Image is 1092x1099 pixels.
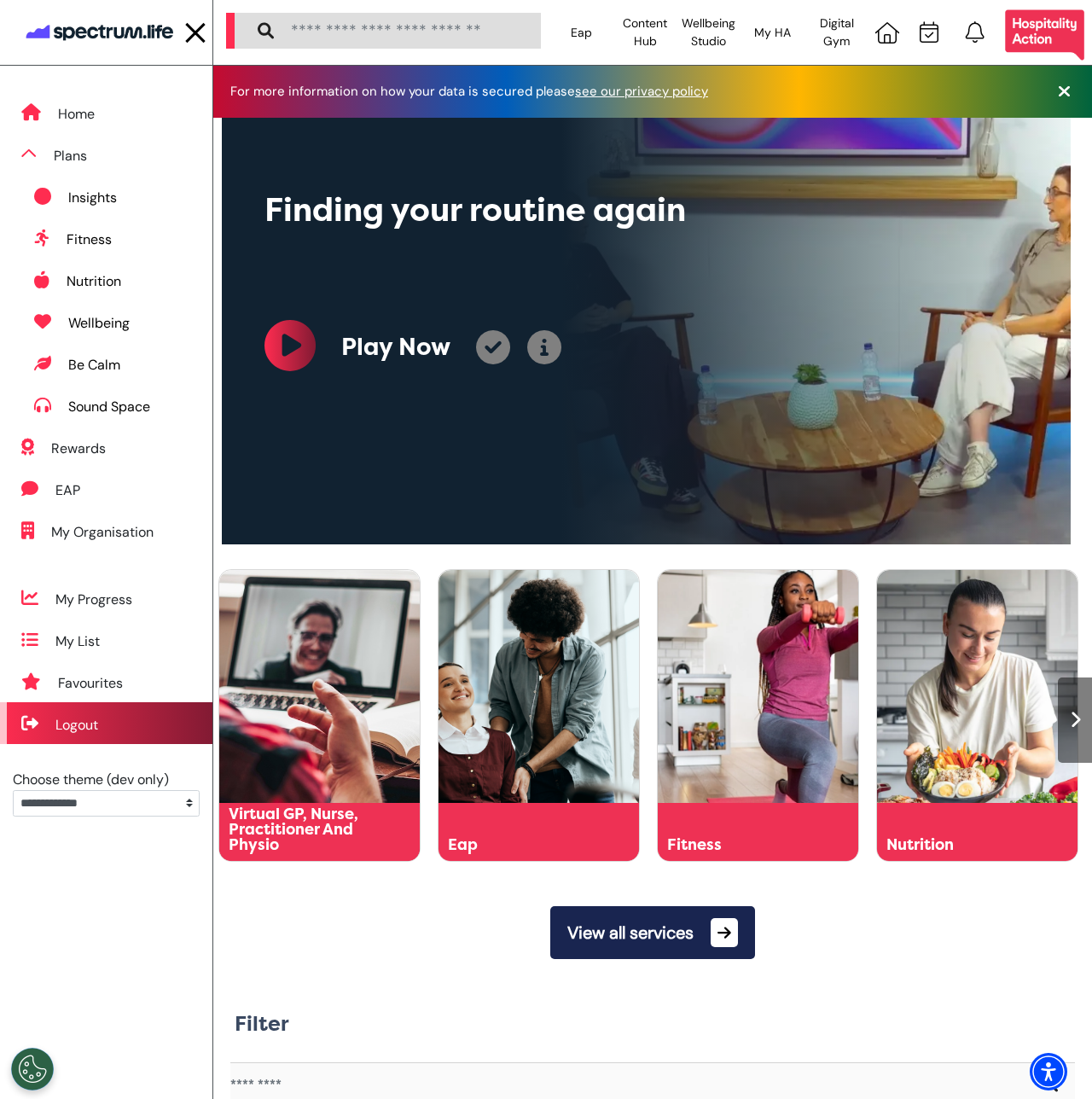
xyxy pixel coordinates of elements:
[67,230,112,250] div: Fitness
[67,271,121,292] div: Nutrition
[68,188,117,208] div: Insights
[58,673,123,694] div: Favourites
[55,590,132,610] div: My Progress
[448,837,589,852] div: Eap
[613,9,677,56] div: Content Hub
[677,9,741,56] div: Wellbeing Studio
[264,186,731,235] div: Finding your routine again
[68,313,130,334] div: Wellbeing
[68,397,150,417] div: Sound Space
[235,1012,289,1037] h2: Filter
[11,1048,54,1090] button: Open Preferences
[55,715,98,736] div: Logout
[549,9,613,56] div: Eap
[13,770,200,790] div: Choose theme (dev only)
[804,9,868,56] div: Digital Gym
[54,146,87,166] div: Plans
[667,837,808,852] div: Fitness
[230,85,725,98] div: For more information on how your data is secured please
[229,806,369,852] div: Virtual GP, Nurse, Practitioner And Physio
[550,906,755,959] button: View all services
[886,837,1027,852] div: Nutrition
[575,83,708,100] a: see our privacy policy
[23,16,177,49] img: company logo
[51,439,106,459] div: Rewards
[741,9,804,56] div: My HA
[68,355,120,375] div: Be Calm
[1030,1053,1067,1090] div: Accessibility Menu
[55,480,80,501] div: EAP
[51,522,154,543] div: My Organisation
[58,104,95,125] div: Home
[341,329,450,365] div: Play Now
[55,631,100,652] div: My List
